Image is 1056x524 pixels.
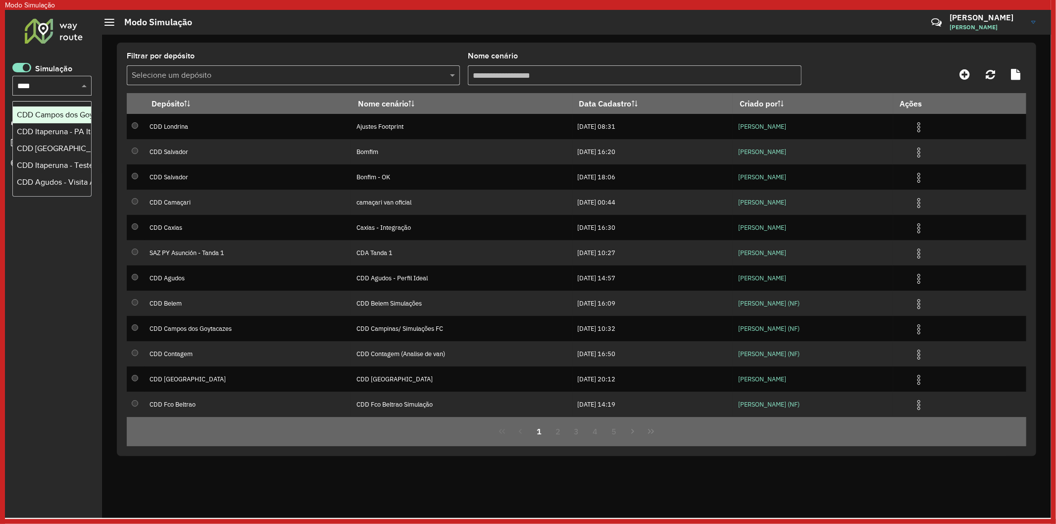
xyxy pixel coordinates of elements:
[642,422,660,441] button: Last Page
[145,215,351,240] td: CDD Caxias
[738,173,786,181] a: [PERSON_NAME]
[572,215,733,240] td: [DATE] 16:30
[351,139,572,164] td: Bomfim
[738,400,800,409] a: [PERSON_NAME] (NF)
[950,9,1043,35] a: [PERSON_NAME][PERSON_NAME]
[114,17,192,28] h2: Modo Simulação
[733,93,893,114] th: Criado por
[586,422,604,441] button: 4
[351,265,572,291] td: CDD Agudos - Perfil Ideal
[145,114,351,139] td: CDD Londrina
[17,159,87,171] div: CDD Itaperuna - Teste Algoritmo PyVRP
[145,392,351,417] td: CDD Fco Beltrao
[145,164,351,190] td: CDD Salvador
[17,126,87,138] div: CDD Itaperuna - PA Italva
[17,143,87,155] div: CDD Praia Grande - Simulação PA itanhaem Julho
[17,109,87,121] div: CDD Campos dos Goytacazes - PA Italva
[5,133,69,153] a: Cadastros
[926,12,947,33] a: Contato Rápido
[738,223,786,232] a: [PERSON_NAME]
[145,265,351,291] td: CDD Agudos
[145,190,351,215] td: CDD Camaçari
[145,240,351,265] td: SAZ PY Asunción - Tanda 1
[351,114,572,139] td: Ajustes Footprint
[145,291,351,316] td: CDD Belem
[738,198,786,207] a: [PERSON_NAME]
[351,215,572,240] td: Caxias - Integração
[738,249,786,257] a: [PERSON_NAME]
[5,112,77,132] a: Roteirizador
[738,299,800,308] a: [PERSON_NAME] (NF)
[351,341,572,367] td: CDD Contagem (Analise de van)
[572,164,733,190] td: [DATE] 18:06
[145,341,351,367] td: CDD Contagem
[950,13,1024,22] h3: [PERSON_NAME]
[604,422,623,441] button: 5
[738,122,786,131] a: [PERSON_NAME]
[127,50,195,62] label: Filtrar por depósito
[35,63,72,75] label: Simulação
[572,240,733,265] td: [DATE] 10:27
[572,291,733,316] td: [DATE] 16:09
[572,265,733,291] td: [DATE] 14:57
[572,341,733,367] td: [DATE] 16:50
[351,291,572,316] td: CDD Belem Simulações
[12,76,92,96] ng-select: CDD Paranagua - Teste Algoritmo PyVRP
[623,422,642,441] button: Next Page
[468,50,518,62] label: Nome cenário
[572,392,733,417] td: [DATE] 14:19
[893,93,953,114] th: Ações
[738,324,800,333] a: [PERSON_NAME] (NF)
[145,139,351,164] td: CDD Salvador
[145,93,351,114] th: Depósito
[145,316,351,341] td: CDD Campos dos Goytacazes
[12,101,92,197] ng-dropdown-panel: Options list
[950,23,1024,32] span: [PERSON_NAME]
[351,190,572,215] td: camaçari van oficial
[738,274,786,282] a: [PERSON_NAME]
[5,153,57,173] a: Tático
[738,375,786,383] a: [PERSON_NAME]
[17,176,87,188] div: CDD Agudos - Visita AC
[351,240,572,265] td: CDA Tanda 1
[351,93,572,114] th: Nome cenário
[572,367,733,392] td: [DATE] 20:12
[351,164,572,190] td: Bonfim - OK
[572,114,733,139] td: [DATE] 08:31
[145,367,351,392] td: CDD [GEOGRAPHIC_DATA]
[351,316,572,341] td: CDD Campinas/ Simulações FC
[567,422,586,441] button: 3
[351,367,572,392] td: CDD [GEOGRAPHIC_DATA]
[572,190,733,215] td: [DATE] 00:44
[738,350,800,358] a: [PERSON_NAME] (NF)
[572,316,733,341] td: [DATE] 10:32
[530,422,549,441] button: 1
[572,139,733,164] td: [DATE] 16:20
[549,422,567,441] button: 2
[738,148,786,156] a: [PERSON_NAME]
[351,392,572,417] td: CDD Fco Beltrao Simulação
[572,93,733,114] th: Data Cadastro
